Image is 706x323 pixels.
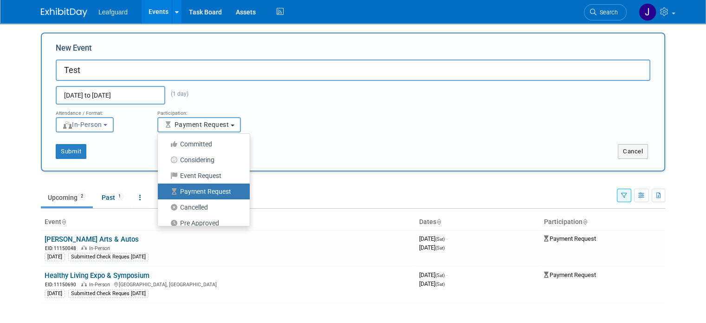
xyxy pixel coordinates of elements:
img: In-Person Event [81,282,87,286]
button: In-Person [56,117,114,132]
span: EID: 11150048 [45,246,80,251]
span: - [446,271,447,278]
button: Cancel [618,144,648,159]
a: Past1 [95,189,130,206]
span: [DATE] [419,280,445,287]
span: Search [596,9,618,16]
span: (Sat) [435,273,445,278]
a: [PERSON_NAME] Arts & Autos [45,235,139,244]
label: Payment Request [162,185,240,198]
span: (Sat) [435,282,445,287]
label: Pre Approved [162,217,240,229]
img: In-Person Event [81,245,87,250]
label: New Event [56,43,92,57]
div: Participation: [157,105,245,117]
th: Participation [540,214,665,230]
div: Submitted Check Reques [DATE] [68,253,149,261]
span: 1 [116,193,123,200]
span: (Sat) [435,245,445,250]
span: EID: 11150690 [45,282,80,287]
span: Payment Request [544,271,596,278]
span: [DATE] [419,244,445,251]
span: (Sat) [435,237,445,242]
a: Healthy Living Expo & Symposium [45,271,149,280]
span: 2 [78,193,86,200]
div: Submitted Check Reques [DATE] [68,290,149,298]
label: Cancelled [162,201,240,213]
span: In-Person [89,282,113,288]
span: Payment Request [544,235,596,242]
span: [DATE] [419,235,447,242]
label: Considering [162,154,240,166]
label: Committed [162,138,240,150]
img: Jonathan Zargo [639,3,656,21]
span: - [446,235,447,242]
span: In-Person [62,121,102,128]
span: In-Person [89,245,113,251]
label: Event Request [162,170,240,182]
div: Attendance / Format: [56,105,143,117]
div: [DATE] [45,253,65,261]
button: Submit [56,144,86,159]
button: Payment Request [157,117,241,132]
div: [DATE] [45,290,65,298]
th: Event [41,214,415,230]
div: [GEOGRAPHIC_DATA], [GEOGRAPHIC_DATA] [45,280,412,288]
input: Start Date - End Date [56,86,165,105]
span: [DATE] [419,271,447,278]
span: (1 day) [165,91,188,97]
span: Leafguard [98,8,128,16]
th: Dates [415,214,540,230]
input: Name of Trade Show / Conference [56,59,650,81]
a: Search [584,4,627,20]
a: Sort by Event Name [61,218,66,225]
a: Upcoming2 [41,189,93,206]
a: Sort by Start Date [436,218,441,225]
span: Payment Request [164,121,229,128]
a: Sort by Participation Type [583,218,587,225]
img: ExhibitDay [41,8,87,17]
